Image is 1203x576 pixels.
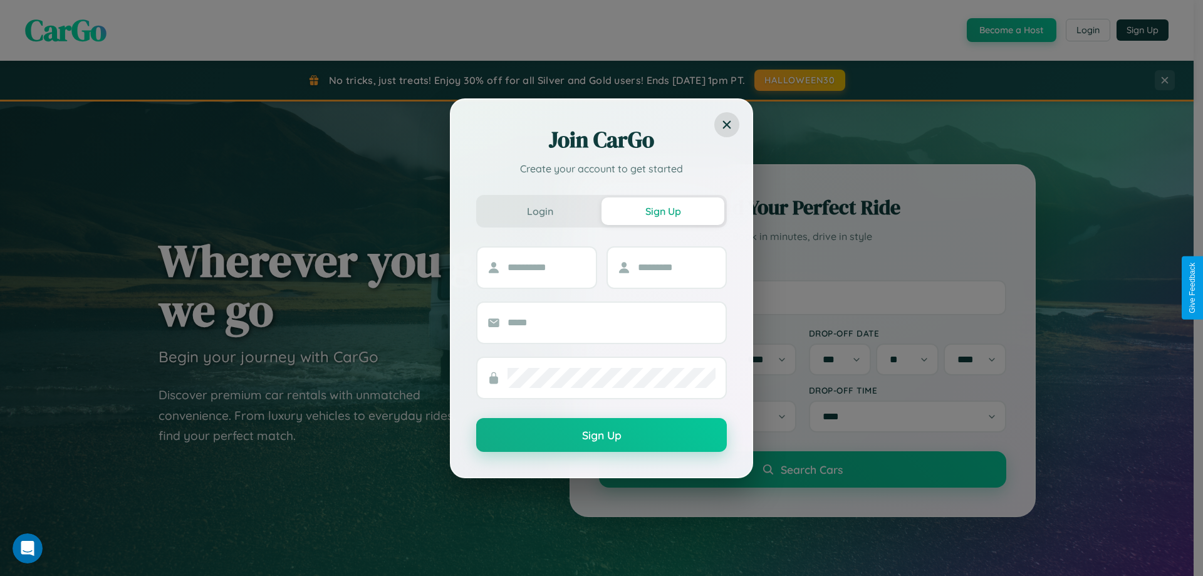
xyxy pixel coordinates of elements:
[476,161,727,176] p: Create your account to get started
[479,197,601,225] button: Login
[601,197,724,225] button: Sign Up
[476,418,727,452] button: Sign Up
[476,125,727,155] h2: Join CarGo
[1188,263,1197,313] div: Give Feedback
[13,533,43,563] iframe: Intercom live chat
